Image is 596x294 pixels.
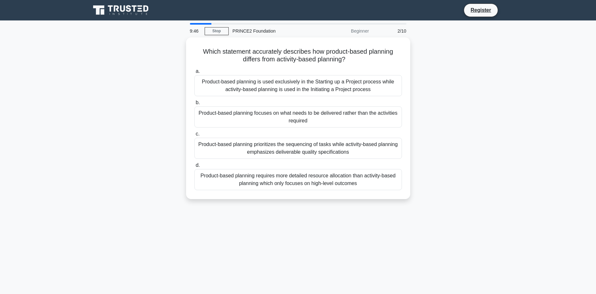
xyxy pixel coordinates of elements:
span: b. [196,100,200,105]
a: Stop [205,27,229,35]
div: Product-based planning focuses on what needs to be delivered rather than the activities required [194,106,402,128]
div: Product-based planning is used exclusively in the Starting up a Project process while activity-ba... [194,75,402,96]
div: PRINCE2 Foundation [229,25,317,37]
h5: Which statement accurately describes how product-based planning differs from activity-based plann... [194,48,403,64]
div: Product-based planning requires more detailed resource allocation than activity-based planning wh... [194,169,402,190]
div: Product-based planning prioritizes the sequencing of tasks while activity-based planning emphasiz... [194,138,402,159]
a: Register [467,6,495,14]
span: d. [196,162,200,168]
div: 9:46 [186,25,205,37]
span: a. [196,68,200,74]
div: 2/10 [373,25,410,37]
span: c. [196,131,200,136]
div: Beginner [317,25,373,37]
